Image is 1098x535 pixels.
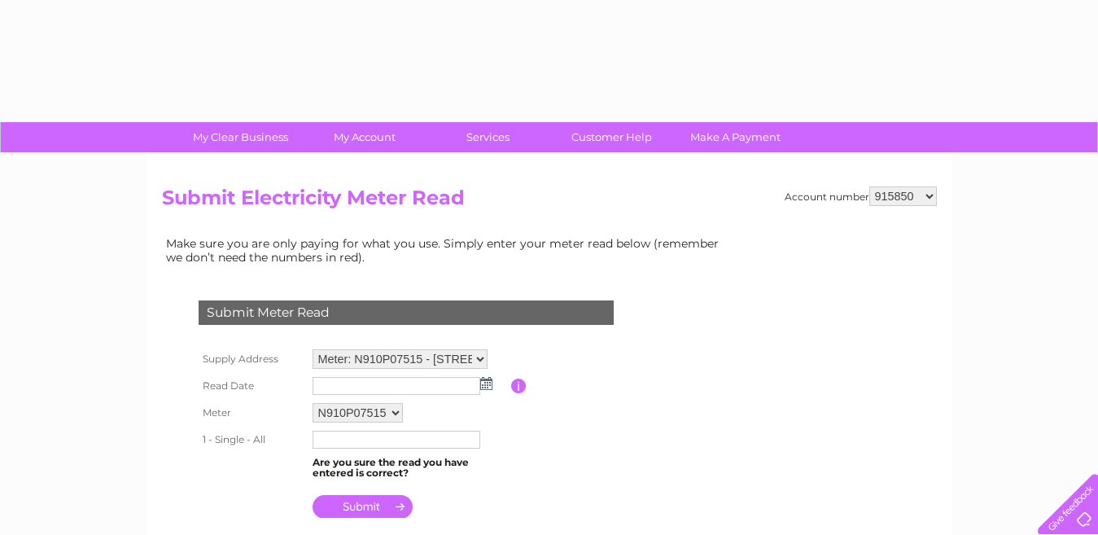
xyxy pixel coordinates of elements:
[313,495,413,518] input: Submit
[162,233,732,267] td: Make sure you are only paying for what you use. Simply enter your meter read below (remember we d...
[162,186,937,217] h2: Submit Electricity Meter Read
[195,427,308,453] th: 1 - Single - All
[297,122,431,152] a: My Account
[545,122,679,152] a: Customer Help
[511,379,527,393] input: Information
[195,345,308,373] th: Supply Address
[199,300,614,325] div: Submit Meter Read
[173,122,308,152] a: My Clear Business
[480,377,492,390] img: ...
[785,186,937,206] div: Account number
[195,373,308,399] th: Read Date
[195,399,308,427] th: Meter
[668,122,803,152] a: Make A Payment
[421,122,555,152] a: Services
[308,453,511,484] td: Are you sure the read you have entered is correct?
